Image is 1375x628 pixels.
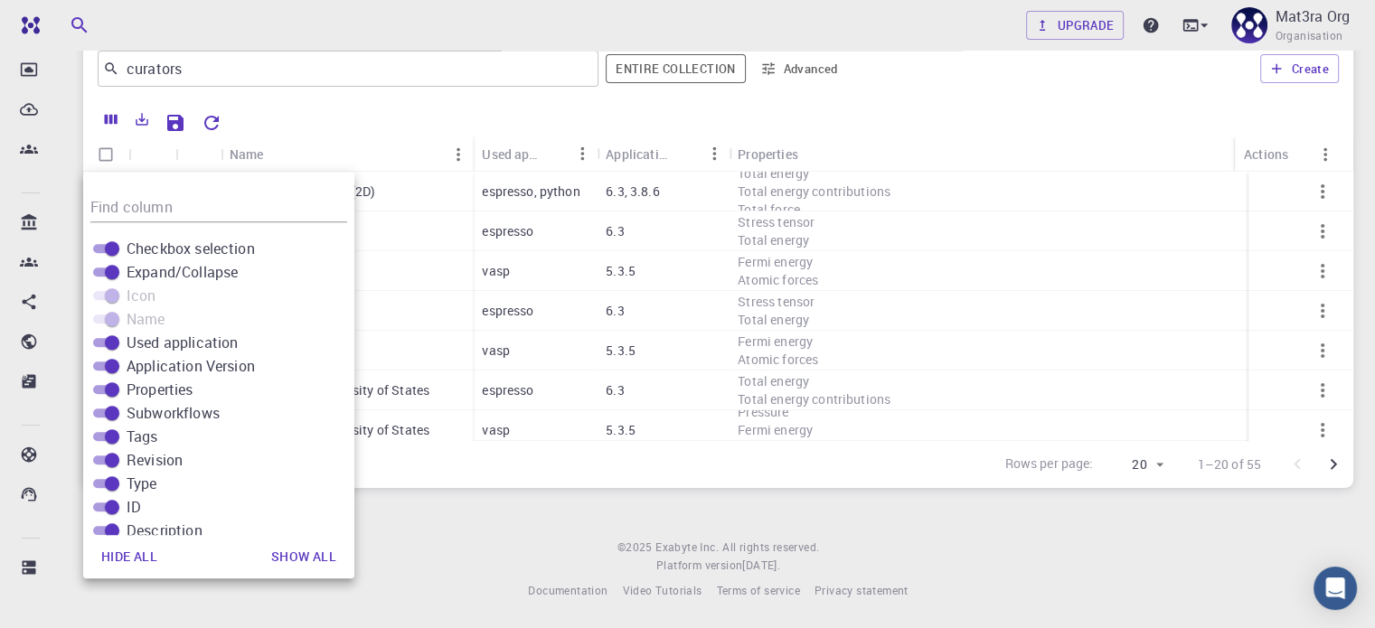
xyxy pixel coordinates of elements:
span: Total energy contributions [738,183,890,200]
div: Used application [473,136,597,172]
span: Atomic forces [738,439,818,456]
p: Shared with me [52,291,54,313]
button: Sort [264,140,293,169]
p: Shared externally [52,370,54,392]
p: vasp [482,342,510,360]
p: Shared publicly [52,331,54,352]
span: Total energy [738,372,809,389]
button: Reset Explorer Settings [193,105,230,141]
span: Revision [127,449,183,471]
p: vasp [482,421,510,439]
div: Open Intercom Messenger [1314,567,1357,610]
p: 5.3.5 [606,421,636,439]
span: Filter throughout whole library including sets (folders) [606,54,745,83]
span: Fermi energy [738,333,813,350]
span: Subworkflows [127,402,220,424]
span: Properties [127,379,193,400]
p: Contact Support [52,483,54,505]
button: Upgrade [1026,11,1125,40]
button: Go to next page [1315,446,1351,483]
span: Total force [738,289,800,306]
a: Terms of service [716,582,799,600]
p: Accounts [52,251,54,273]
input: Column title [90,193,347,222]
span: Platform version [656,557,742,575]
p: 6.3 [606,222,624,240]
a: Video Tutorials [622,582,702,600]
span: Atomic forces [738,351,818,368]
span: Exabyte Inc. [655,539,719,554]
span: Organisation [1275,27,1342,45]
p: Mat3ra Org [1275,5,1350,27]
button: Sort [798,139,827,168]
span: Terms of service [716,583,799,597]
span: Stress tensor [738,293,815,310]
a: Documentation [528,582,607,600]
span: Type [127,473,157,494]
div: Application Version [597,136,729,172]
button: Sort [671,139,700,168]
span: Documentation [528,583,607,597]
div: Actions [1244,136,1288,172]
div: Used application [482,136,539,172]
p: Dropbox [52,59,54,80]
p: 1–20 of 55 [1198,455,1262,473]
span: Total force [738,408,800,426]
a: Privacy statement [815,582,909,600]
span: Total energy contributions [738,249,890,267]
button: Show all [257,539,351,575]
button: Menu [568,139,597,168]
span: Stress tensor [738,213,815,230]
p: Rows per page: [1004,455,1093,475]
div: Icon [175,136,221,172]
div: Properties [738,136,798,172]
img: logo [14,16,40,34]
a: Exabyte Inc. [655,539,719,557]
div: Name [230,136,264,172]
span: Description [127,520,202,541]
span: Checkbox selection [127,238,255,259]
button: Hide all [87,539,172,575]
div: Expand/Collapse [128,136,175,172]
span: Поддержка [29,13,127,29]
span: ID [127,496,141,518]
p: espresso [482,302,533,320]
span: Privacy statement [815,583,909,597]
span: Tags [127,426,158,447]
span: Fermi energy [738,253,813,270]
span: [DATE] . [742,558,780,572]
button: Entire collection [606,54,745,83]
div: Name [221,136,473,172]
p: espresso [482,222,533,240]
span: Total force [738,369,800,386]
span: Total force [738,201,800,218]
span: Name [127,308,165,330]
span: Application Version [127,355,255,377]
button: Menu [1311,140,1340,169]
span: © 2025 [617,539,655,557]
p: Compute load: Low [52,557,54,578]
img: Mat3ra Org [1231,7,1267,43]
p: espresso [482,381,533,399]
button: Menu [444,140,473,169]
span: Fermi energy [738,421,813,438]
div: Application Version [606,136,671,172]
div: 20 [1101,452,1169,478]
button: Export [127,105,157,134]
p: 6.3 [606,302,624,320]
span: Used application [127,332,238,353]
p: 5.3.5 [606,262,636,280]
div: Actions [1235,136,1340,172]
button: Create [1260,54,1339,83]
p: Teams [52,138,54,160]
button: Columns [96,105,127,134]
p: Documentation [52,444,54,465]
span: Video Tutorials [622,583,702,597]
button: Menu [700,139,729,168]
span: Total energy [738,311,809,328]
span: Total energy contributions [738,329,890,346]
span: Pressure [738,403,788,420]
span: Icon [127,285,156,306]
span: Total energy contributions [738,390,890,408]
p: 5.3.5 [606,342,636,360]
